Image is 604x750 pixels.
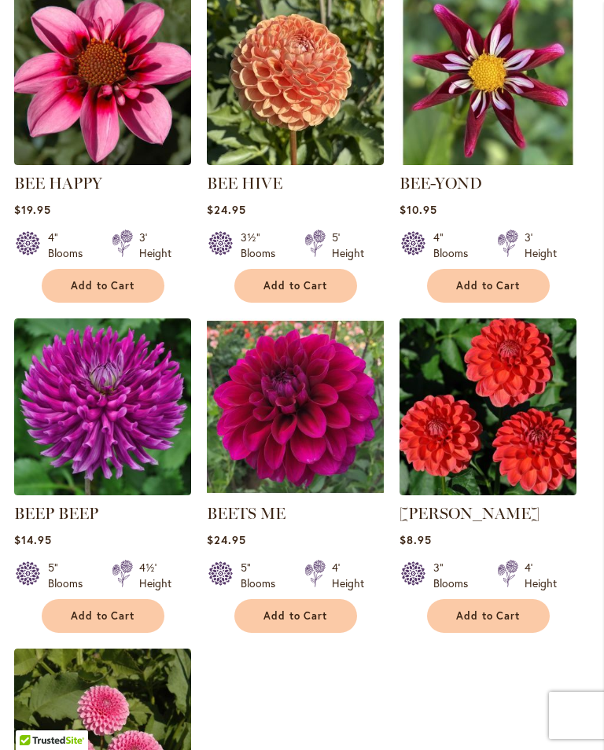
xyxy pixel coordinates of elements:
[71,279,135,292] span: Add to Cart
[241,230,285,261] div: 3½" Blooms
[400,504,540,523] a: [PERSON_NAME]
[234,269,357,303] button: Add to Cart
[207,532,246,547] span: $24.95
[400,532,432,547] span: $8.95
[14,504,98,523] a: BEEP BEEP
[14,174,102,193] a: BEE HAPPY
[433,230,478,261] div: 4" Blooms
[525,230,557,261] div: 3' Height
[71,609,135,623] span: Add to Cart
[207,318,384,495] img: BEETS ME
[207,483,384,498] a: BEETS ME
[400,318,576,495] img: BENJAMIN MATTHEW
[207,504,285,523] a: BEETS ME
[48,230,93,261] div: 4" Blooms
[332,230,364,261] div: 5' Height
[48,560,93,591] div: 5" Blooms
[234,599,357,633] button: Add to Cart
[14,202,51,217] span: $19.95
[14,532,52,547] span: $14.95
[400,202,437,217] span: $10.95
[42,599,164,633] button: Add to Cart
[241,560,285,591] div: 5" Blooms
[456,609,521,623] span: Add to Cart
[42,269,164,303] button: Add to Cart
[207,174,282,193] a: BEE HIVE
[332,560,364,591] div: 4' Height
[207,153,384,168] a: BEE HIVE
[139,560,171,591] div: 4½' Height
[263,279,328,292] span: Add to Cart
[207,202,246,217] span: $24.95
[400,153,576,168] a: BEE-YOND
[12,694,56,738] iframe: Launch Accessibility Center
[427,269,550,303] button: Add to Cart
[14,483,191,498] a: BEEP BEEP
[139,230,171,261] div: 3' Height
[400,174,482,193] a: BEE-YOND
[14,318,191,495] img: BEEP BEEP
[400,483,576,498] a: BENJAMIN MATTHEW
[263,609,328,623] span: Add to Cart
[14,153,191,168] a: BEE HAPPY
[427,599,550,633] button: Add to Cart
[456,279,521,292] span: Add to Cart
[433,560,478,591] div: 3" Blooms
[525,560,557,591] div: 4' Height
